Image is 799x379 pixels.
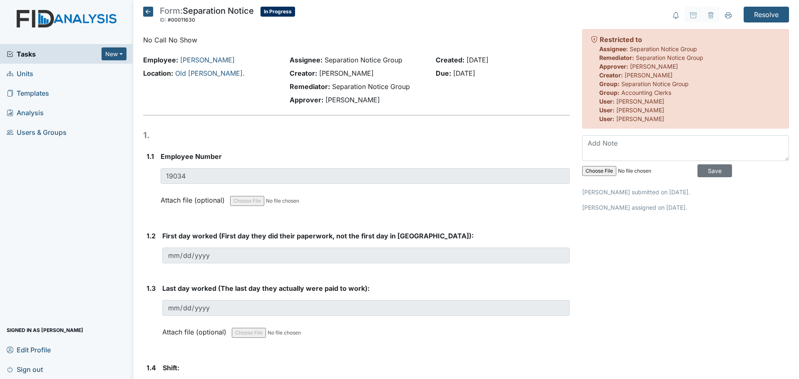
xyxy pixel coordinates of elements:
span: Users & Groups [7,126,67,139]
span: ID: [160,17,166,23]
label: Attach file (optional) [162,322,230,337]
label: Attach file (optional) [161,191,228,205]
span: Separation Notice Group [325,56,402,64]
strong: Created: [436,56,464,64]
span: [PERSON_NAME] [325,96,380,104]
span: [PERSON_NAME] [625,72,672,79]
span: First day worked (First day they did their paperwork, not the first day in [GEOGRAPHIC_DATA]): [162,232,474,240]
span: Last day worked (The last day they actually were paid to work): [162,284,370,292]
label: 1.3 [146,283,156,293]
span: [DATE] [453,69,475,77]
span: Separation Notice Group [621,80,689,87]
strong: Approver: [599,63,628,70]
strong: Approver: [290,96,323,104]
span: [PERSON_NAME] [630,63,678,70]
a: Tasks [7,49,102,59]
strong: Creator: [290,69,317,77]
strong: Employee: [143,56,178,64]
span: Shift: [163,364,179,372]
strong: Creator: [599,72,623,79]
span: Sign out [7,363,43,376]
span: Form: [160,6,183,16]
span: Signed in as [PERSON_NAME] [7,324,83,337]
button: New [102,47,127,60]
strong: Remediator: [290,82,330,91]
span: Separation Notice Group [636,54,703,61]
input: Save [697,164,732,177]
span: [PERSON_NAME] [616,98,664,105]
p: No Call No Show [143,35,570,45]
span: Separation Notice Group [630,45,697,52]
span: [DATE] [466,56,489,64]
span: Employee Number [161,152,222,161]
span: [PERSON_NAME] [616,115,664,122]
input: Resolve [744,7,789,22]
p: [PERSON_NAME] submitted on [DATE]. [582,188,789,196]
span: [PERSON_NAME] [319,69,374,77]
p: [PERSON_NAME] assigned on [DATE]. [582,203,789,212]
strong: User: [599,115,615,122]
span: #00011630 [168,17,195,23]
strong: Remediator: [599,54,634,61]
span: Analysis [7,106,44,119]
span: Units [7,67,33,80]
span: Separation Notice Group [332,82,410,91]
strong: Assignee: [290,56,323,64]
div: Separation Notice [160,7,254,25]
strong: Group: [599,80,620,87]
strong: Assignee: [599,45,628,52]
strong: User: [599,107,615,114]
span: Templates [7,87,49,99]
label: 1.2 [146,231,156,241]
label: 1.4 [146,363,156,373]
label: 1.1 [146,151,154,161]
span: Accounting Clerks [621,89,671,96]
span: [PERSON_NAME] [616,107,664,114]
h1: 1. [143,129,570,141]
strong: Due: [436,69,451,77]
span: In Progress [261,7,295,17]
span: Edit Profile [7,343,51,356]
a: [PERSON_NAME] [180,56,235,64]
strong: User: [599,98,615,105]
a: Old [PERSON_NAME]. [175,69,245,77]
strong: Location: [143,69,173,77]
strong: Restricted to [600,35,642,44]
strong: Group: [599,89,620,96]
